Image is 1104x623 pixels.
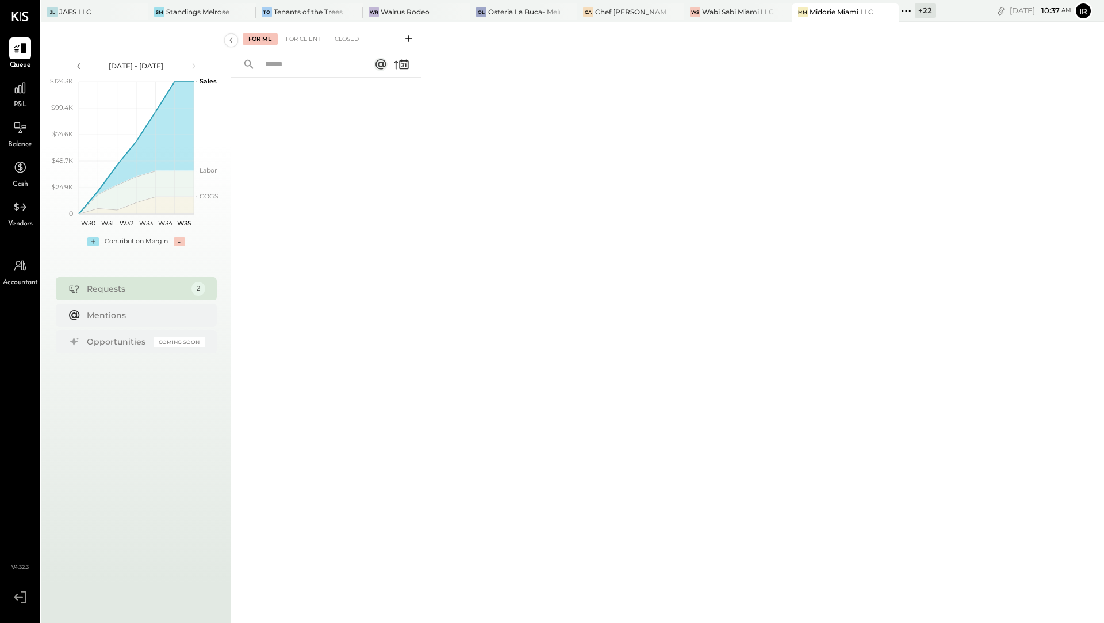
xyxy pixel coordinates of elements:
[154,337,205,347] div: Coming Soon
[595,7,667,17] div: Chef [PERSON_NAME]'s Vineyard Restaurant
[52,156,73,165] text: $49.7K
[995,5,1007,17] div: copy link
[59,7,91,17] div: JAFS LLC
[87,237,99,246] div: +
[87,309,200,321] div: Mentions
[1074,2,1092,20] button: Ir
[47,7,57,17] div: JL
[200,166,217,174] text: Labor
[81,219,95,227] text: W30
[52,130,73,138] text: $74.6K
[280,33,327,45] div: For Client
[69,209,73,217] text: 0
[158,219,172,227] text: W34
[243,33,278,45] div: For Me
[1,37,40,71] a: Queue
[810,7,873,17] div: Midorie Miami LLC
[476,7,486,17] div: OL
[174,237,185,246] div: -
[702,7,774,17] div: Wabi Sabi Miami LLC
[583,7,593,17] div: CA
[101,219,114,227] text: W31
[51,104,73,112] text: $99.4K
[13,179,28,190] span: Cash
[154,7,164,17] div: SM
[191,282,205,296] div: 2
[14,100,27,110] span: P&L
[690,7,700,17] div: WS
[87,336,148,347] div: Opportunities
[488,7,560,17] div: Osteria La Buca- Melrose
[10,60,31,71] span: Queue
[52,183,73,191] text: $24.9K
[1,196,40,230] a: Vendors
[8,140,32,150] span: Balance
[50,77,73,85] text: $124.3K
[329,33,365,45] div: Closed
[1,156,40,190] a: Cash
[166,7,229,17] div: Standings Melrose
[1,117,40,150] a: Balance
[369,7,379,17] div: WR
[262,7,272,17] div: To
[798,7,808,17] div: MM
[200,77,217,85] text: Sales
[120,219,133,227] text: W32
[274,7,343,17] div: Tenants of the Trees
[915,3,936,18] div: + 22
[200,192,218,200] text: COGS
[87,283,186,295] div: Requests
[1010,5,1071,16] div: [DATE]
[139,219,152,227] text: W33
[105,237,168,246] div: Contribution Margin
[1,255,40,288] a: Accountant
[8,219,33,230] span: Vendors
[381,7,430,17] div: Walrus Rodeo
[3,278,38,288] span: Accountant
[87,61,185,71] div: [DATE] - [DATE]
[1,77,40,110] a: P&L
[177,219,191,227] text: W35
